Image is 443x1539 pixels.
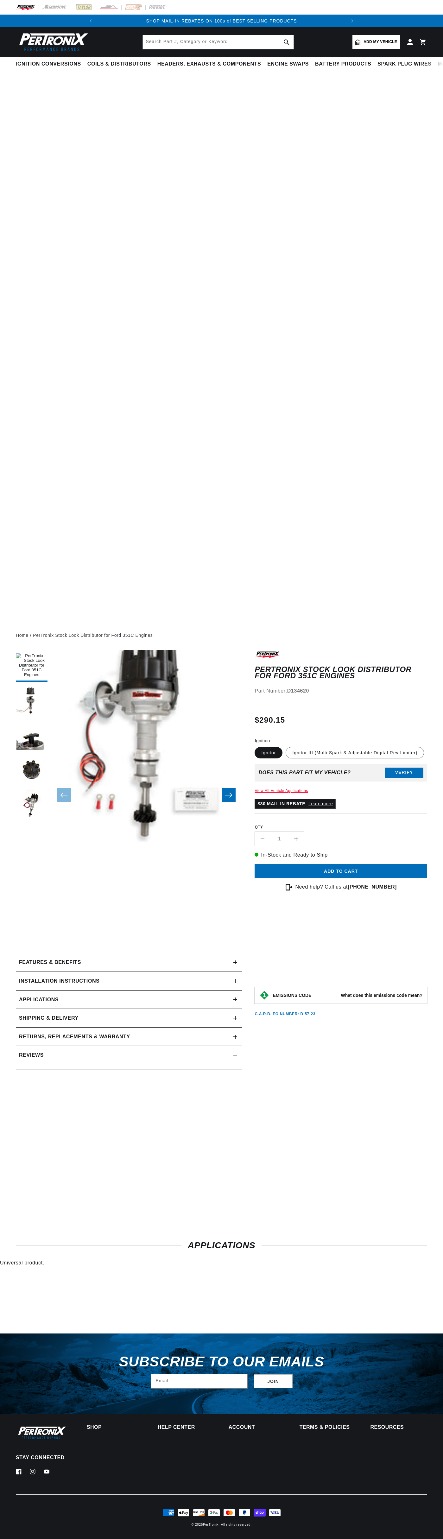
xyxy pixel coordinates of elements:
span: Battery Products [315,61,371,67]
strong: D134620 [287,688,309,693]
p: In-Stock and Ready to Ship [255,851,427,859]
span: $290.15 [255,714,285,726]
button: Add to cart [255,864,427,878]
summary: Reviews [16,1046,242,1064]
h2: Installation instructions [19,977,99,985]
input: Search Part #, Category or Keyword [143,35,294,49]
button: Slide left [57,788,71,802]
div: Announcement [97,17,346,24]
span: Engine Swaps [267,61,309,67]
button: Load image 5 in gallery view [16,789,47,821]
summary: Shipping & Delivery [16,1009,242,1027]
span: Applications [19,996,59,1004]
summary: Coils & Distributors [84,57,154,72]
media-gallery: Gallery Viewer [16,650,242,940]
button: Load image 1 in gallery view [16,650,47,682]
button: Slide right [222,788,236,802]
h2: Shipping & Delivery [19,1014,79,1022]
button: Translation missing: en.sections.announcements.next_announcement [346,15,358,27]
strong: EMISSIONS CODE [273,993,311,998]
a: [PHONE_NUMBER] [348,884,397,890]
img: Pertronix [16,31,89,53]
h2: Reviews [19,1051,44,1059]
summary: Shop [87,1425,143,1429]
input: Email [151,1374,247,1388]
a: Add my vehicle [352,35,400,49]
a: Applications [16,991,242,1009]
summary: Battery Products [312,57,374,72]
small: © 2025 . [191,1523,219,1526]
summary: Returns, Replacements & Warranty [16,1028,242,1046]
button: Load image 2 in gallery view [16,685,47,717]
span: Coils & Distributors [87,61,151,67]
span: Ignition Conversions [16,61,81,67]
summary: Help Center [158,1425,214,1429]
a: Learn more [308,801,333,806]
button: Verify [385,768,423,778]
summary: Installation instructions [16,972,242,990]
h3: Subscribe to our emails [119,1356,324,1368]
h2: Applications [16,1242,427,1249]
small: All rights reserved. [221,1523,252,1526]
summary: Features & Benefits [16,953,242,972]
p: C.A.R.B. EO Number: D-57-23 [255,1011,315,1017]
summary: Resources [370,1425,427,1429]
img: Emissions code [259,990,269,1000]
h2: Returns, Replacements & Warranty [19,1033,130,1041]
span: Spark Plug Wires [377,61,431,67]
button: Load image 3 in gallery view [16,720,47,751]
summary: Spark Plug Wires [374,57,434,72]
a: PerTronix [203,1523,218,1526]
button: search button [280,35,294,49]
label: QTY [255,825,427,830]
summary: Terms & policies [300,1425,356,1429]
p: Need help? Call us at [295,883,397,891]
span: Headers, Exhausts & Components [157,61,261,67]
button: EMISSIONS CODEWhat does this emissions code mean? [273,992,422,998]
summary: Headers, Exhausts & Components [154,57,264,72]
h2: Features & Benefits [19,958,81,966]
p: $30 MAIL-IN REBATE [255,799,336,808]
legend: Ignition [255,738,270,744]
a: SHOP MAIL-IN REBATES ON 100s of BEST SELLING PRODUCTS [146,18,297,23]
label: Ignitor III (Multi Spark & Adjustable Digital Rev Limiter) [286,747,424,758]
summary: Ignition Conversions [16,57,84,72]
span: Add my vehicle [364,39,397,45]
p: Stay Connected [16,1454,66,1461]
summary: Engine Swaps [264,57,312,72]
a: View All Vehicle Applications [255,788,308,793]
strong: What does this emissions code mean? [341,993,422,998]
div: Part Number: [255,687,427,695]
button: Subscribe [254,1374,293,1389]
a: PerTronix Stock Look Distributor for Ford 351C Engines [33,632,153,639]
div: Does This part fit My vehicle? [258,770,351,776]
summary: Account [229,1425,285,1429]
button: Load image 4 in gallery view [16,755,47,786]
h1: PerTronix Stock Look Distributor for Ford 351C Engines [255,666,427,679]
button: Translation missing: en.sections.announcements.previous_announcement [85,15,97,27]
a: Home [16,632,28,639]
nav: breadcrumbs [16,632,427,639]
div: 1 of 2 [97,17,346,24]
img: Pertronix [16,1425,66,1440]
label: Ignitor [255,747,282,758]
